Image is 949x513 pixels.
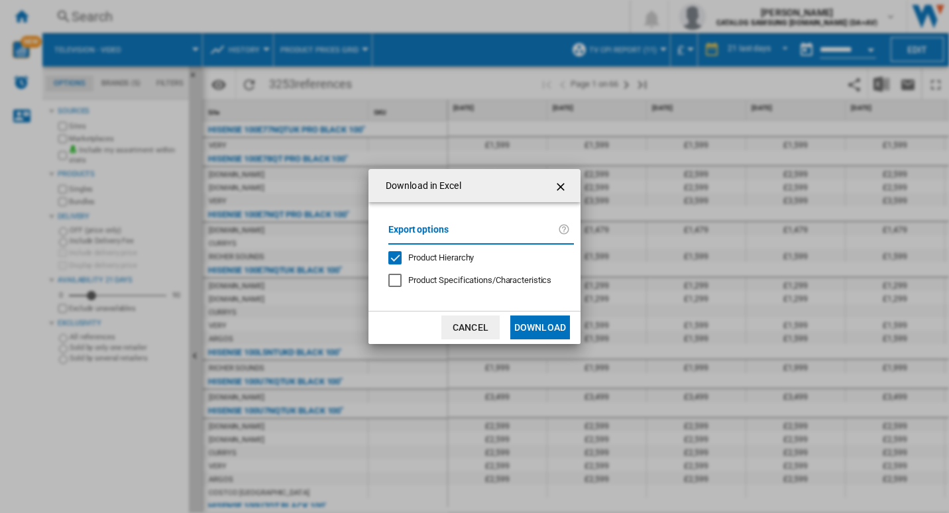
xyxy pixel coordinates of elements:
label: Export options [388,222,558,247]
div: Only applies to Category View [408,274,551,286]
span: Product Hierarchy [408,253,474,262]
span: Product Specifications/Characteristics [408,275,551,285]
ng-md-icon: getI18NText('BUTTONS.CLOSE_DIALOG') [554,179,570,195]
h4: Download in Excel [379,180,461,193]
button: Download [510,315,570,339]
md-checkbox: Product Hierarchy [388,251,563,264]
button: Cancel [441,315,500,339]
button: getI18NText('BUTTONS.CLOSE_DIALOG') [549,172,575,199]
